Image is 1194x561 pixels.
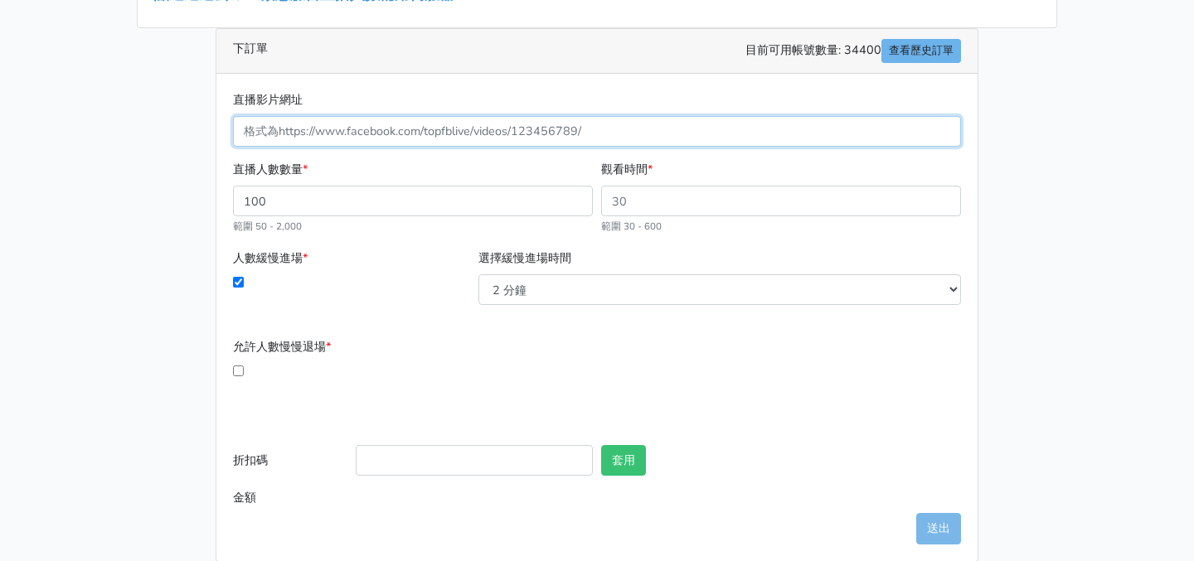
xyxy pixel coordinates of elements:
button: 送出 [916,513,961,544]
a: 查看歷史訂單 [881,39,961,63]
span: 目前可用帳號數量: 34400 [745,39,961,63]
label: 折扣碼 [229,445,352,482]
label: 選擇緩慢進場時間 [478,249,571,268]
label: 直播人數數量 [233,160,308,179]
input: 格式為https://www.facebook.com/topfblive/videos/123456789/ [233,116,961,147]
div: 下訂單 [216,29,978,74]
label: 觀看時間 [601,160,653,179]
button: 套用 [601,445,646,476]
label: 金額 [229,482,352,513]
label: 直播影片網址 [233,90,303,109]
input: 1000 [233,186,593,216]
input: 30 [601,186,961,216]
label: 人數緩慢進場 [233,249,308,268]
small: 範圍 30 - 600 [601,220,662,233]
small: 範圍 50 - 2,000 [233,220,302,233]
label: 允許人數慢慢退場 [233,337,331,356]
